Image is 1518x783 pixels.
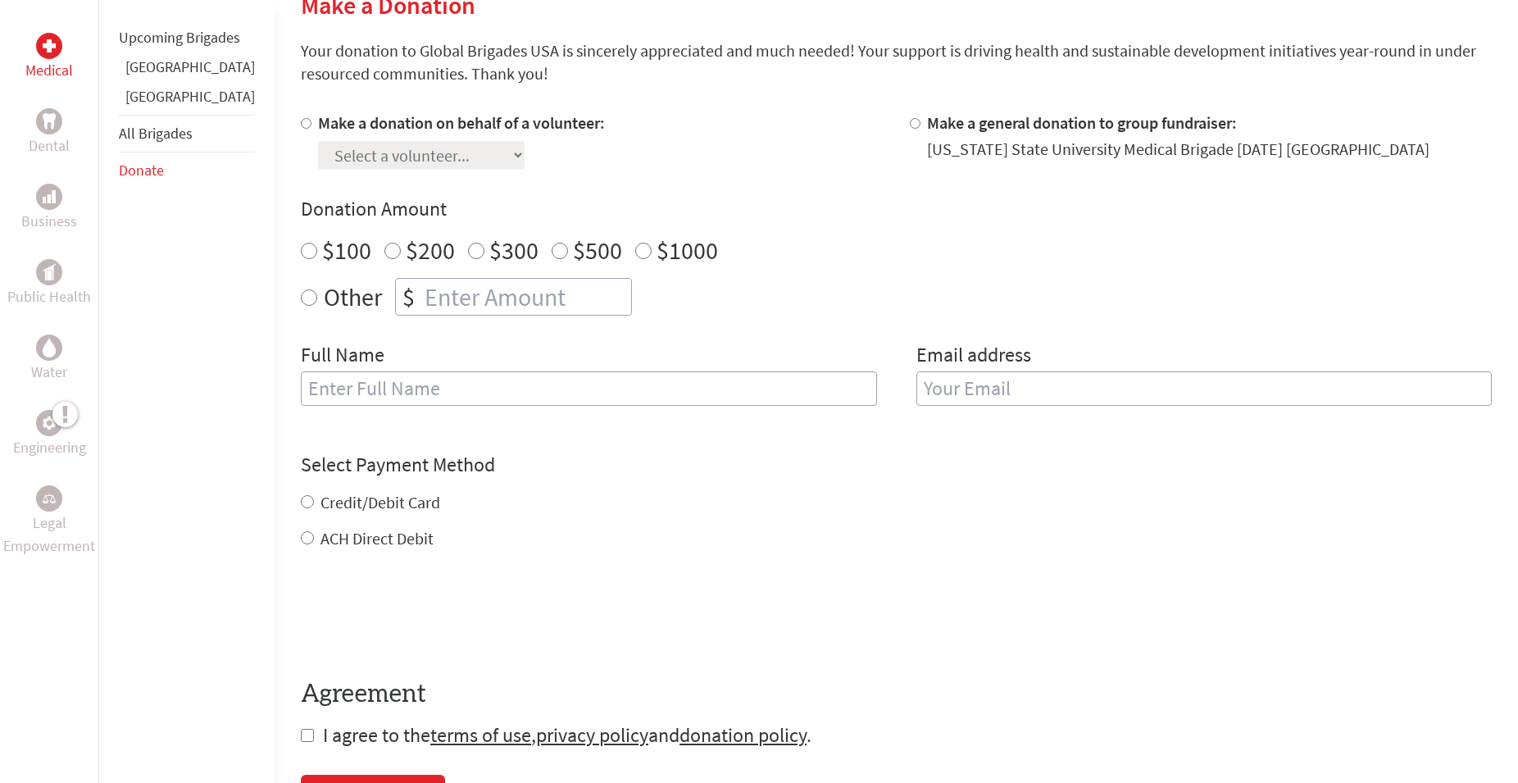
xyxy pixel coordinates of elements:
label: Other [324,278,382,316]
label: Email address [916,342,1031,371]
div: Public Health [36,259,62,285]
a: EngineeringEngineering [13,410,86,459]
input: Enter Amount [421,279,631,315]
a: terms of use [430,722,531,748]
a: [GEOGRAPHIC_DATA] [125,57,255,76]
div: Business [36,184,62,210]
p: Water [31,361,67,384]
img: Dental [43,113,56,129]
a: DentalDental [29,108,70,157]
label: ACH Direct Debit [320,528,434,549]
a: MedicalMedical [25,33,73,82]
p: Business [21,210,77,233]
input: Enter Full Name [301,371,877,406]
li: Upcoming Brigades [119,20,255,56]
label: Full Name [301,342,384,371]
img: Engineering [43,417,56,430]
a: Public HealthPublic Health [7,259,91,308]
label: $1000 [657,234,718,266]
h4: Agreement [301,680,1492,709]
li: Ghana [119,56,255,85]
img: Water [43,338,56,357]
div: [US_STATE] State University Medical Brigade [DATE] [GEOGRAPHIC_DATA] [927,138,1429,161]
label: $500 [573,234,622,266]
img: Medical [43,39,56,52]
a: privacy policy [536,722,648,748]
p: Your donation to Global Brigades USA is sincerely appreciated and much needed! Your support is dr... [301,39,1492,85]
li: Guatemala [119,85,255,115]
input: Your Email [916,371,1493,406]
a: [GEOGRAPHIC_DATA] [125,87,255,106]
h4: Select Payment Method [301,452,1492,478]
label: Credit/Debit Card [320,492,440,512]
img: Business [43,190,56,203]
label: $100 [322,234,371,266]
p: Legal Empowerment [3,512,95,558]
div: Medical [36,33,62,59]
label: $300 [489,234,539,266]
label: Make a donation on behalf of a volunteer: [318,112,605,133]
p: Dental [29,134,70,157]
div: Legal Empowerment [36,485,62,512]
li: All Brigades [119,115,255,153]
a: Upcoming Brigades [119,28,240,47]
div: $ [396,279,421,315]
label: Make a general donation to group fundraiser: [927,112,1237,133]
h4: Donation Amount [301,196,1492,222]
p: Public Health [7,285,91,308]
a: BusinessBusiness [21,184,77,233]
div: Dental [36,108,62,134]
a: Legal EmpowermentLegal Empowerment [3,485,95,558]
div: Engineering [36,410,62,436]
img: Public Health [43,264,56,280]
label: $200 [406,234,455,266]
p: Engineering [13,436,86,459]
iframe: reCAPTCHA [301,583,550,647]
div: Water [36,335,62,361]
li: Donate [119,153,255,189]
a: All Brigades [119,124,193,143]
a: WaterWater [31,335,67,384]
p: Medical [25,59,73,82]
span: I agree to the , and . [323,722,811,748]
img: Legal Empowerment [43,494,56,503]
a: Donate [119,161,164,180]
a: donation policy [679,722,807,748]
